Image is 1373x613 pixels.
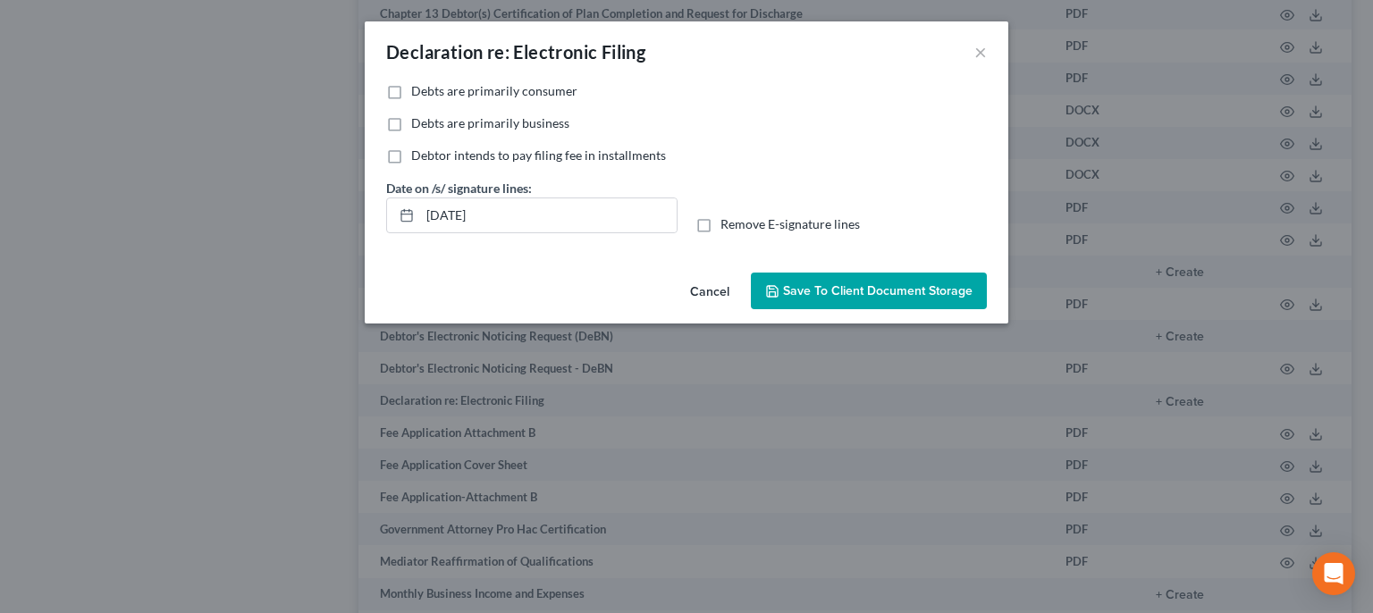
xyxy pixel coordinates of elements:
[420,198,677,232] input: MM/DD/YYYY
[783,283,973,298] span: Save to Client Document Storage
[676,274,744,310] button: Cancel
[386,39,645,64] div: Declaration re: Electronic Filing
[386,179,532,197] label: Date on /s/ signature lines:
[411,115,569,130] span: Debts are primarily business
[751,273,987,310] button: Save to Client Document Storage
[720,216,860,231] span: Remove E-signature lines
[974,41,987,63] button: ×
[1312,552,1355,595] div: Open Intercom Messenger
[411,83,577,98] span: Debts are primarily consumer
[411,147,666,163] span: Debtor intends to pay filing fee in installments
